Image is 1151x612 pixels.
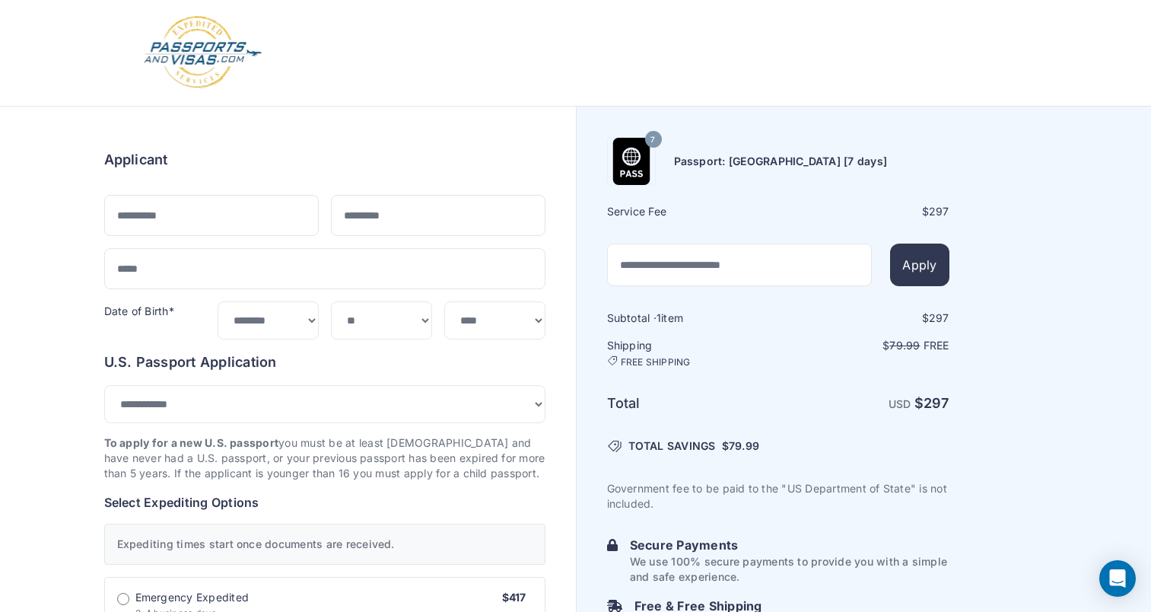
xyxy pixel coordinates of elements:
[674,154,888,169] h6: Passport: [GEOGRAPHIC_DATA] [7 days]
[104,524,545,565] div: Expediting times start once documents are received.
[657,311,661,324] span: 1
[889,397,911,410] span: USD
[104,435,545,481] p: you must be at least [DEMOGRAPHIC_DATA] and have never had a U.S. passport, or your previous pass...
[135,590,250,605] span: Emergency Expedited
[607,393,777,414] h6: Total
[722,438,759,454] span: $
[607,338,777,368] h6: Shipping
[608,138,655,185] img: Product Name
[142,15,263,91] img: Logo
[104,436,279,449] strong: To apply for a new U.S. passport
[914,395,949,411] strong: $
[104,149,168,171] h6: Applicant
[890,244,949,286] button: Apply
[630,554,949,585] p: We use 100% secure payments to provide you with a simple and safe experience.
[1099,560,1136,597] div: Open Intercom Messenger
[889,339,920,352] span: 79.99
[729,439,759,452] span: 79.99
[104,493,545,512] h6: Select Expediting Options
[924,339,949,352] span: Free
[924,395,949,411] span: 297
[780,204,949,219] div: $
[607,204,777,219] h6: Service Fee
[104,352,545,373] h6: U.S. Passport Application
[104,304,174,317] label: Date of Birth*
[607,311,777,326] h6: Subtotal · item
[628,438,716,454] span: TOTAL SAVINGS
[502,591,526,604] span: $417
[780,338,949,353] p: $
[929,205,949,218] span: 297
[780,311,949,326] div: $
[607,481,949,512] p: Government fee to be paid to the "US Department of State" is not included.
[650,130,655,150] span: 7
[929,311,949,324] span: 297
[630,536,949,554] h6: Secure Payments
[621,356,691,368] span: FREE SHIPPING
